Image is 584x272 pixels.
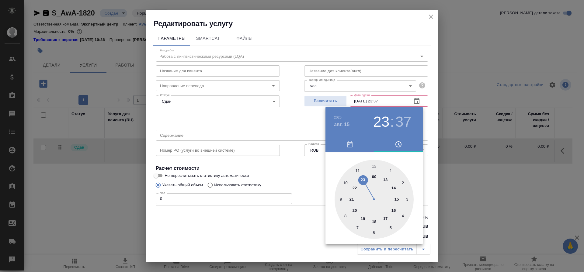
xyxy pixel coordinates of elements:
[334,121,349,128] button: авг. 15
[373,113,389,130] button: 23
[334,115,342,119] button: 2025
[390,113,394,130] h3: :
[395,113,412,130] button: 37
